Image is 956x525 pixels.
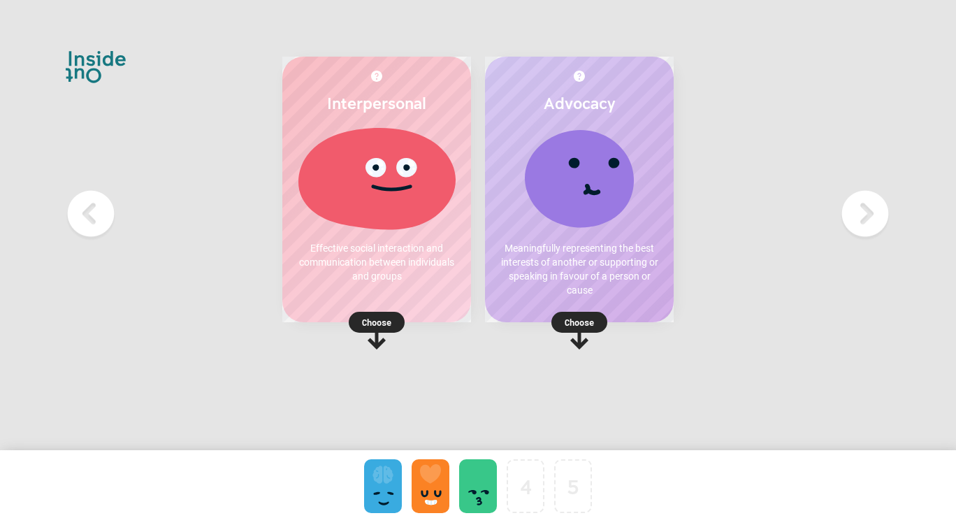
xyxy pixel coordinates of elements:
[296,93,457,113] h2: Interpersonal
[282,315,471,329] p: Choose
[485,315,674,329] p: Choose
[63,186,119,242] img: Previous
[837,186,893,242] img: Next
[499,241,660,297] p: Meaningfully representing the best interests of another or supporting or speaking in favour of a ...
[371,71,382,82] img: More about Interpersonal
[499,93,660,113] h2: Advocacy
[296,241,457,283] p: Effective social interaction and communication between individuals and groups
[574,71,585,82] img: More about Advocacy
